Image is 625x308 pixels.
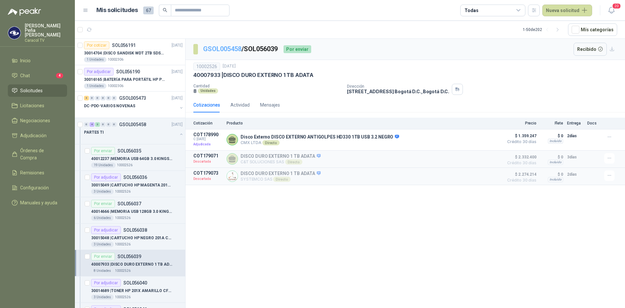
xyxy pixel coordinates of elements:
div: 1 Unidades [84,57,106,62]
span: Inicio [20,57,31,64]
span: $ 2.274.214 [504,170,536,178]
p: 2 días [567,132,583,140]
button: Mís categorías [568,23,617,36]
p: GSOL005473 [119,96,146,100]
div: Directo [285,159,302,165]
div: Directo [262,140,280,145]
div: Por adjudicar [91,279,121,287]
a: Configuración [8,182,67,194]
a: Licitaciones [8,99,67,112]
div: Por enviar [284,45,311,53]
span: Crédito 30 días [504,140,536,144]
div: Por adjudicar [84,68,114,76]
p: SOL056038 [123,228,147,232]
p: 40014666 | MEMORIA USB 128GB 3.0 KINGSTON [91,209,172,215]
p: Disco Externo DISCO EXTERNO ANTIGOLPES HD330 1TB USB 3.2 NEGRO [241,134,399,140]
span: $ 2.332.400 [504,153,536,161]
div: 3 [84,96,89,100]
div: 3 [95,122,100,127]
p: Flete [540,121,563,125]
p: 10002526 [115,189,131,194]
div: 0 [112,122,117,127]
div: 0 [106,122,111,127]
span: $ 1.359.247 [504,132,536,140]
div: Por enviar [91,147,115,155]
div: 1 Unidades [84,83,106,89]
p: SOL056035 [118,149,141,153]
div: Por adjudicar [91,226,121,234]
p: [STREET_ADDRESS] Bogotá D.C. , Bogotá D.C. [347,89,449,94]
p: 10002526 [117,163,132,168]
span: 4 [56,73,63,78]
p: $ 0 [540,170,563,178]
div: 1 - 50 de 202 [523,24,563,35]
a: Remisiones [8,167,67,179]
p: [PERSON_NAME] Peña [PERSON_NAME] [25,23,67,37]
p: $ 0 [540,153,563,161]
div: 0 [101,96,105,100]
a: Por cotizarSOL056191[DATE] 30014704 |DISCO SANDISK WDT 2TB SDSSDE61-2T00-G25 BATERÍA PARA PORTÁTI... [75,39,185,65]
span: Chat [20,72,30,79]
span: Solicitudes [20,87,43,94]
a: Inicio [8,54,67,67]
p: [DATE] [172,42,183,49]
div: Por adjudicar [91,173,121,181]
div: Por enviar [91,253,115,260]
p: SOL056039 [118,254,141,259]
div: Por enviar [91,200,115,208]
span: Configuración [20,184,49,191]
a: 0 4 3 0 0 0 GSOL005458[DATE] PARTES TI [84,121,184,141]
div: Todas [465,7,478,14]
p: 10002526 [115,268,131,273]
div: 0 [112,96,117,100]
img: Logo peakr [8,8,41,16]
a: Por enviarSOL05603940007933 |DISCO DURO EXTERNO 1 TB ADATA8 Unidades10002526 [75,250,185,276]
p: DC-PDO-VARIOS NOVENAS [84,103,135,109]
span: Negociaciones [20,117,50,124]
a: Por enviarSOL05603740014666 |MEMORIA USB 128GB 3.0 KINGSTON6 Unidades10002526 [75,197,185,224]
div: Cotizaciones [193,101,220,109]
p: Adjudicada [193,141,223,148]
a: Por enviarSOL05603540012237 |MEMORIA USB 64GB 3.0 KINGSTON19 Unidades10002526 [75,144,185,171]
p: 30014689 | TONER HP 201X AMARILLO CF402X [91,288,172,294]
span: Crédito 30 días [504,178,536,182]
p: SYSTEMCO SAS [241,177,321,182]
p: Descartada [193,158,223,165]
div: 0 [84,122,89,127]
div: 4 [90,122,94,127]
p: [DATE] [223,63,236,69]
p: Dirección [347,84,449,89]
button: Recibido [574,43,607,56]
a: Por adjudicarSOL056190[DATE] 30016165 |BATERÍA PARA PORTÁTIL HP PROBOOK 430 G81 Unidades10002306 [75,65,185,92]
img: Company Logo [8,27,21,39]
div: Directo [273,177,290,182]
p: [DATE] [172,122,183,128]
p: DISCO DURO EXTERNO 1 TB ADATA [241,154,321,159]
p: C&T SOLUCIONES SAS [241,159,321,165]
a: Por adjudicarSOL05603630015049 |CARTUCHO HP MAGENTA 201A CF403X3 Unidades10002526 [75,171,185,197]
p: COT179073 [193,170,223,176]
div: 19 Unidades [91,163,116,168]
span: C: [DATE] [193,137,223,141]
a: Órdenes de Compra [8,144,67,164]
p: 8 [193,88,197,94]
div: 0 [95,96,100,100]
div: Mensajes [260,101,280,109]
p: 10002526 [115,242,131,247]
p: 10002526 [115,215,131,221]
p: / SOL056039 [203,44,278,54]
p: Cotización [193,121,223,125]
div: Unidades [198,88,218,94]
button: 20 [605,5,617,16]
p: GSOL005458 [119,122,146,127]
div: Incluido [548,139,563,144]
span: Crédito 30 días [504,161,536,165]
a: Solicitudes [8,84,67,97]
a: Por adjudicarSOL05604030014689 |TONER HP 201X AMARILLO CF402X3 Unidades10002526 [75,276,185,303]
div: Actividad [230,101,250,109]
p: 10002306 [108,83,123,89]
p: PARTES TI [84,129,104,136]
a: Chat4 [8,69,67,82]
div: 0 [90,96,94,100]
span: Órdenes de Compra [20,147,61,161]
